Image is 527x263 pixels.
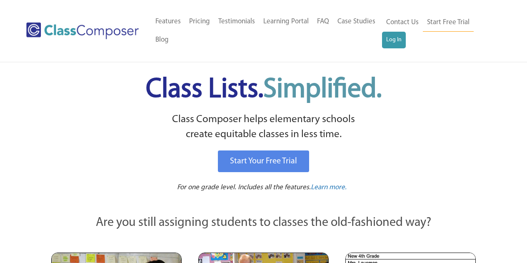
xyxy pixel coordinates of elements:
nav: Header Menu [382,13,495,48]
a: Learning Portal [259,13,313,31]
span: Class Lists. [146,76,382,103]
span: Simplified. [263,76,382,103]
nav: Header Menu [151,13,382,49]
a: Learn more. [311,183,347,193]
img: Class Composer [26,23,139,39]
p: Class Composer helps elementary schools create equitable classes in less time. [50,112,477,143]
a: Features [151,13,185,31]
a: Contact Us [382,13,423,32]
a: Case Studies [333,13,380,31]
span: For one grade level. Includes all the features. [177,184,311,191]
a: Pricing [185,13,214,31]
a: Log In [382,32,406,48]
a: Blog [151,31,173,49]
a: FAQ [313,13,333,31]
a: Start Free Trial [423,13,474,32]
p: Are you still assigning students to classes the old-fashioned way? [51,214,476,232]
span: Start Your Free Trial [230,157,297,165]
a: Start Your Free Trial [218,150,309,172]
a: Testimonials [214,13,259,31]
span: Learn more. [311,184,347,191]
